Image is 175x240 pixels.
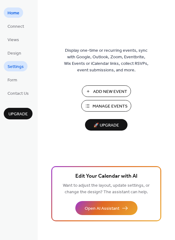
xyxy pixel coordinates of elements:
span: Edit Your Calendar with AI [75,172,137,181]
button: Manage Events [81,100,131,112]
a: Contact Us [4,88,32,98]
a: Settings [4,61,27,71]
button: Upgrade [4,108,32,119]
span: Want to adjust the layout, update settings, or change the design? The assistant can help. [63,181,150,196]
a: Views [4,34,23,45]
span: Connect [7,23,24,30]
span: Home [7,10,19,17]
button: Open AI Assistant [75,201,137,215]
button: Add New Event [82,85,131,97]
span: Views [7,37,19,43]
a: Design [4,48,25,58]
a: Connect [4,21,28,31]
a: Home [4,7,23,18]
span: Contact Us [7,90,29,97]
span: Design [7,50,21,57]
span: Upgrade [8,111,28,118]
span: Add New Event [93,89,127,95]
a: Form [4,74,21,85]
button: 🚀 Upgrade [85,119,127,131]
span: Open AI Assistant [85,205,119,212]
span: Settings [7,64,24,70]
span: Display one-time or recurring events, sync with Google, Outlook, Zoom, Eventbrite, Wix Events or ... [64,47,148,74]
span: 🚀 Upgrade [89,121,124,130]
span: Form [7,77,17,84]
span: Manage Events [92,103,127,110]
